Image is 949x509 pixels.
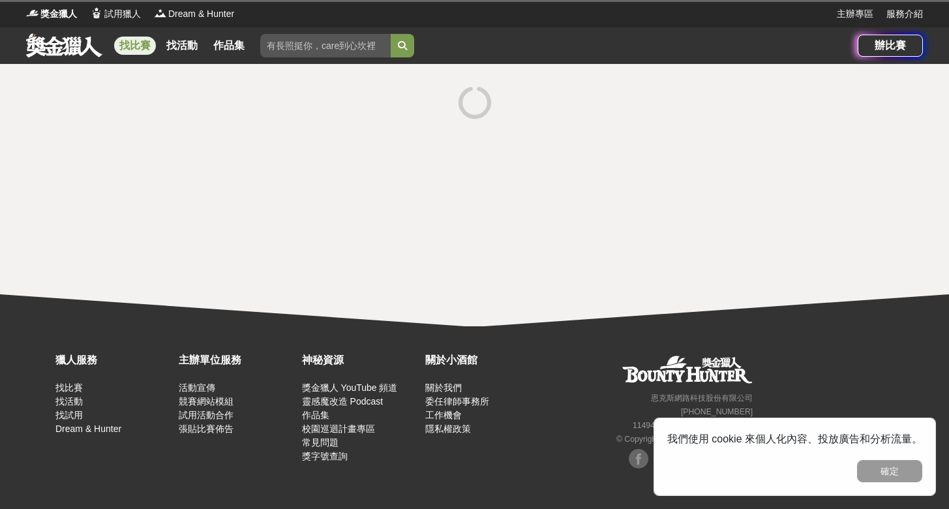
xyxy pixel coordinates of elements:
div: 神秘資源 [302,352,419,368]
a: Dream & Hunter [55,424,121,434]
a: 委任律師事務所 [425,396,489,407]
small: 恩克斯網路科技股份有限公司 [651,393,753,403]
a: 試用活動合作 [179,410,233,420]
span: 我們使用 cookie 來個人化內容、投放廣告和分析流量。 [667,433,922,444]
small: 11494 [STREET_ADDRESS] 3 樓 [633,421,753,430]
a: 獎字號查詢 [302,451,348,461]
a: 獎金獵人 YouTube 頻道 [302,382,398,393]
a: 辦比賽 [858,35,923,57]
a: Logo獎金獵人 [26,7,77,21]
img: Logo [154,7,167,20]
a: 靈感魔改造 Podcast [302,396,383,407]
a: 常見問題 [302,437,339,448]
img: Logo [26,7,39,20]
small: © Copyright 2025 . All Rights Reserved. [616,435,753,444]
a: 找比賽 [114,37,156,55]
a: 服務介紹 [886,7,923,21]
a: 工作機會 [425,410,462,420]
a: 主辦專區 [837,7,873,21]
a: 關於我們 [425,382,462,393]
img: Facebook [629,449,648,469]
a: 找活動 [55,396,83,407]
span: Dream & Hunter [168,7,234,21]
a: 作品集 [302,410,329,420]
a: Logo試用獵人 [90,7,141,21]
a: LogoDream & Hunter [154,7,234,21]
div: 獵人服務 [55,352,172,368]
a: 隱私權政策 [425,424,471,434]
input: 有長照挺你，care到心坎裡！青春出手，拍出照顧 影音徵件活動 [260,34,391,57]
img: Logo [90,7,103,20]
a: 找活動 [161,37,203,55]
a: 找比賽 [55,382,83,393]
a: 找試用 [55,410,83,420]
span: 獎金獵人 [40,7,77,21]
a: 活動宣傳 [179,382,215,393]
a: 校園巡迴計畫專區 [302,424,375,434]
a: 張貼比賽佈告 [179,424,233,434]
span: 試用獵人 [104,7,141,21]
div: 主辦單位服務 [179,352,295,368]
a: 競賽網站模組 [179,396,233,407]
button: 確定 [857,460,922,482]
small: [PHONE_NUMBER] [681,407,753,416]
a: 作品集 [208,37,250,55]
div: 關於小酒館 [425,352,542,368]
